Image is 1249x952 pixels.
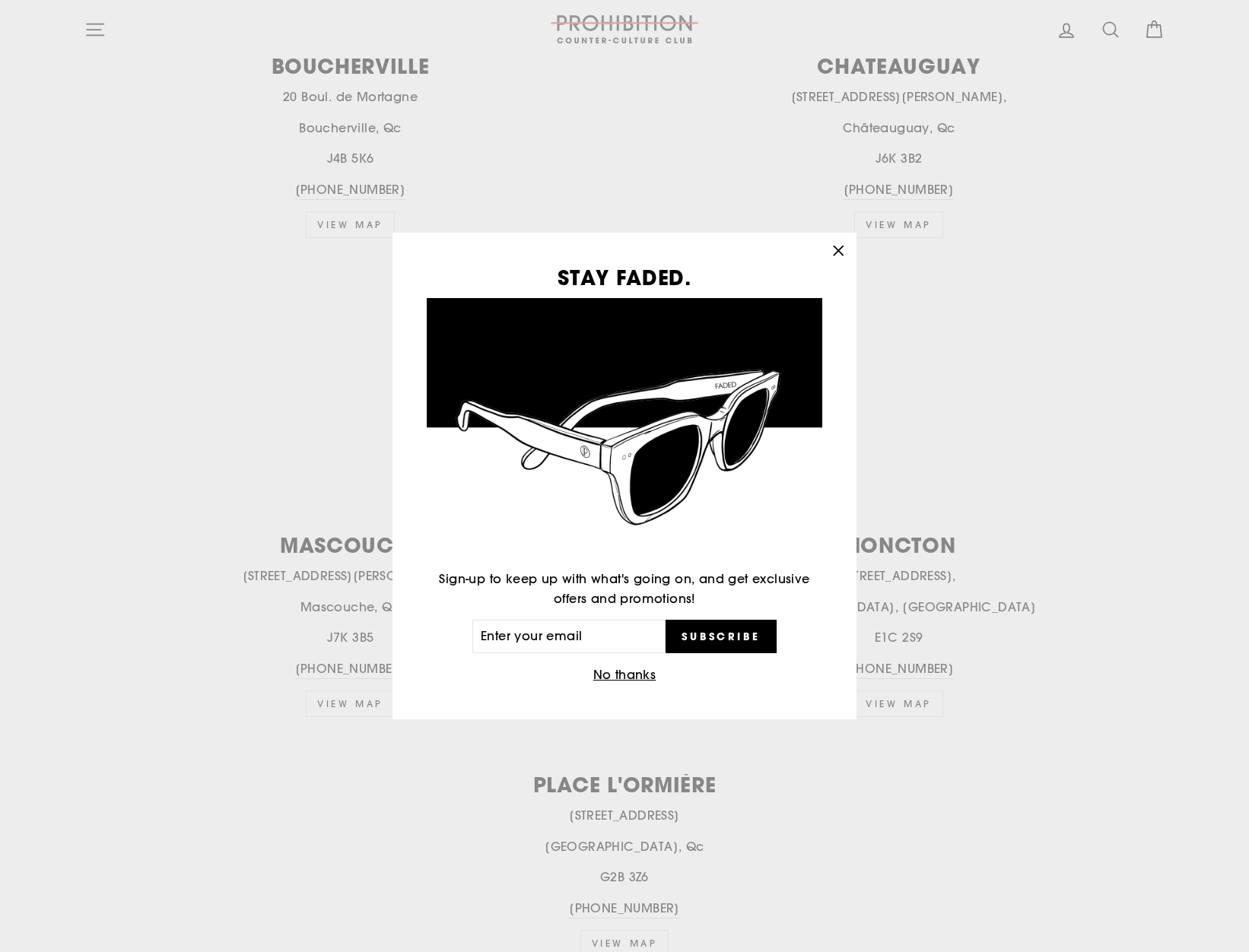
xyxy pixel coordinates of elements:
[427,267,822,287] h3: STAY FADED.
[666,620,777,653] button: Subscribe
[682,630,761,643] span: Subscribe
[427,570,822,608] p: Sign-up to keep up with what's going on, and get exclusive offers and promotions!
[472,620,666,653] input: Enter your email
[589,665,661,686] button: No thanks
